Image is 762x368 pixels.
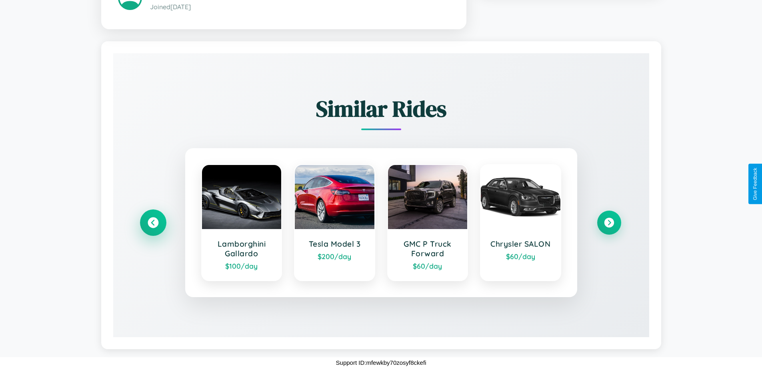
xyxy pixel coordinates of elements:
a: Lamborghini Gallardo$100/day [201,164,282,281]
a: Chrysler SALON$60/day [480,164,561,281]
div: $ 60 /day [489,252,552,261]
p: Support ID: mfewkby70zosyf8ckefi [336,357,426,368]
div: $ 200 /day [303,252,366,261]
h2: Similar Rides [141,93,621,124]
h3: Tesla Model 3 [303,239,366,249]
h3: GMC P Truck Forward [396,239,460,258]
div: $ 60 /day [396,261,460,270]
h3: Lamborghini Gallardo [210,239,274,258]
p: Joined [DATE] [150,1,450,13]
a: GMC P Truck Forward$60/day [387,164,468,281]
div: $ 100 /day [210,261,274,270]
h3: Chrysler SALON [489,239,552,249]
div: Give Feedback [752,168,758,200]
a: Tesla Model 3$200/day [294,164,375,281]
